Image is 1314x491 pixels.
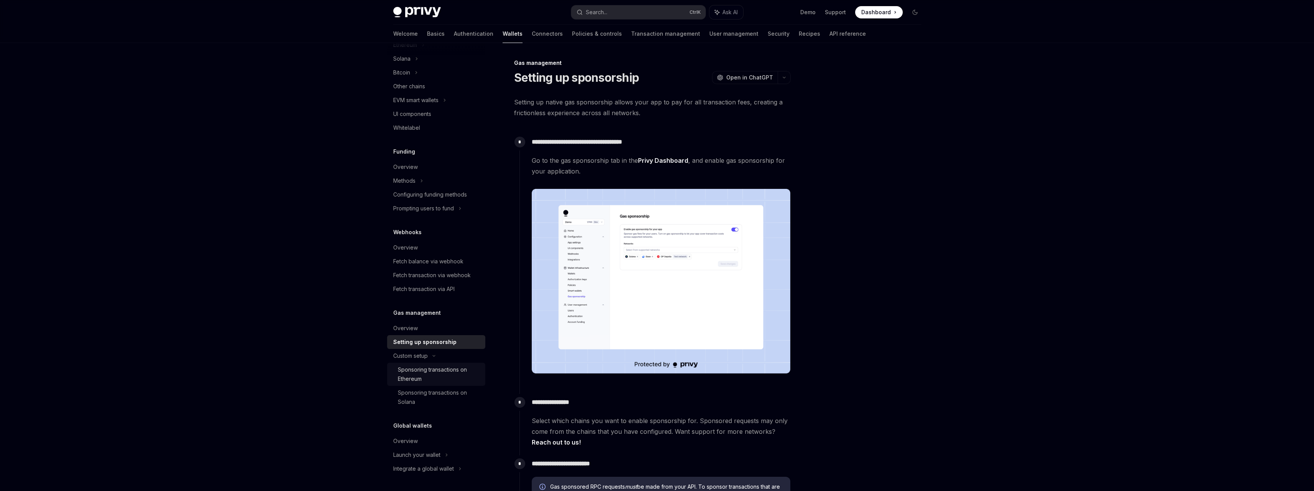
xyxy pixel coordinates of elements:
a: Transaction management [631,25,700,43]
h5: Gas management [393,308,441,317]
button: Search...CtrlK [571,5,706,19]
button: Ask AI [709,5,743,19]
div: Search... [586,8,607,17]
div: Fetch balance via webhook [393,257,463,266]
a: Recipes [799,25,820,43]
div: Sponsoring transactions on Solana [398,388,481,407]
a: Authentication [454,25,493,43]
span: Go to the gas sponsorship tab in the , and enable gas sponsorship for your application. [532,155,790,177]
div: Gas management [514,59,791,67]
a: Demo [800,8,816,16]
a: UI components [387,107,485,121]
a: Sponsoring transactions on Ethereum [387,363,485,386]
div: Bitcoin [393,68,410,77]
a: Overview [387,160,485,174]
a: Fetch transaction via webhook [387,268,485,282]
div: Overview [393,162,418,172]
span: Ask AI [722,8,738,16]
div: Configuring funding methods [393,190,467,199]
div: UI components [393,109,431,119]
a: Overview [387,321,485,335]
a: Other chains [387,79,485,93]
button: Open in ChatGPT [712,71,778,84]
a: Connectors [532,25,563,43]
a: Privy Dashboard [638,157,688,165]
span: Ctrl K [689,9,701,15]
a: Dashboard [855,6,903,18]
span: Dashboard [861,8,891,16]
div: Fetch transaction via API [393,284,455,294]
div: EVM smart wallets [393,96,439,105]
a: Policies & controls [572,25,622,43]
a: API reference [829,25,866,43]
a: Fetch transaction via API [387,282,485,296]
a: Wallets [503,25,523,43]
a: Setting up sponsorship [387,335,485,349]
a: Sponsoring transactions on Solana [387,386,485,409]
span: Open in ChatGPT [726,74,773,81]
h5: Webhooks [393,228,422,237]
div: Solana [393,54,411,63]
a: Support [825,8,846,16]
div: Overview [393,436,418,446]
span: Setting up native gas sponsorship allows your app to pay for all transaction fees, creating a fri... [514,97,791,118]
button: Toggle dark mode [909,6,921,18]
img: images/gas-sponsorship.png [532,189,790,374]
div: Overview [393,324,418,333]
h5: Funding [393,147,415,156]
div: Integrate a global wallet [393,464,454,473]
div: Whitelabel [393,123,420,132]
div: Other chains [393,82,425,91]
div: Launch your wallet [393,450,440,460]
a: Reach out to us! [532,438,581,446]
span: Select which chains you want to enable sponsorship for. Sponsored requests may only come from the... [532,415,790,448]
a: Basics [427,25,445,43]
a: Fetch balance via webhook [387,255,485,268]
div: Fetch transaction via webhook [393,271,471,280]
em: must [625,483,637,490]
img: dark logo [393,7,441,18]
h1: Setting up sponsorship [514,71,639,84]
a: User management [709,25,758,43]
div: Sponsoring transactions on Ethereum [398,365,481,384]
div: Custom setup [393,351,428,360]
a: Overview [387,241,485,255]
div: Overview [393,243,418,252]
a: Configuring funding methods [387,188,485,202]
h5: Global wallets [393,421,432,430]
a: Welcome [393,25,418,43]
div: Setting up sponsorship [393,337,457,347]
div: Prompting users to fund [393,204,454,213]
div: Methods [393,176,415,185]
a: Overview [387,434,485,448]
a: Security [768,25,790,43]
a: Whitelabel [387,121,485,135]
